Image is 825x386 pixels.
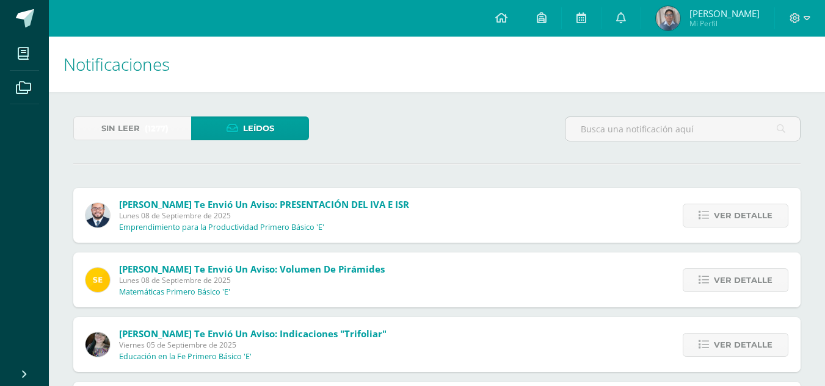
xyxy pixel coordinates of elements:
span: [PERSON_NAME] [689,7,760,20]
span: Ver detalle [714,269,772,291]
span: Sin leer [101,117,140,140]
span: [PERSON_NAME] te envió un aviso: PRESENTACIÓN DEL IVA E ISR [119,198,409,210]
img: 03c2987289e60ca238394da5f82a525a.png [85,268,110,292]
input: Busca una notificación aquí [565,117,800,141]
p: Educación en la Fe Primero Básico 'E' [119,352,252,362]
span: Ver detalle [714,334,772,356]
img: 8322e32a4062cfa8b237c59eedf4f548.png [85,332,110,357]
span: Leídos [243,117,274,140]
span: Ver detalle [714,204,772,227]
a: Sin leer(1277) [73,116,191,140]
span: Mi Perfil [689,18,760,29]
a: Leídos [191,116,309,140]
span: (1277) [145,117,169,140]
img: eaa624bfc361f5d4e8a554d75d1a3cf6.png [85,203,110,227]
span: Viernes 05 de Septiembre de 2025 [119,340,387,350]
p: Emprendimiento para la Productividad Primero Básico 'E' [119,223,324,232]
span: Lunes 08 de Septiembre de 2025 [119,210,409,221]
span: [PERSON_NAME] te envió un aviso: Volumen de Pirámides [119,263,385,275]
p: Matemáticas Primero Básico 'E' [119,287,230,297]
span: Notificaciones [64,52,170,76]
img: 4b3193a9a6b9d84d82606705fbbd4e56.png [656,6,680,30]
span: [PERSON_NAME] te envió un aviso: Indicaciones "Trifoliar" [119,327,387,340]
span: Lunes 08 de Septiembre de 2025 [119,275,385,285]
